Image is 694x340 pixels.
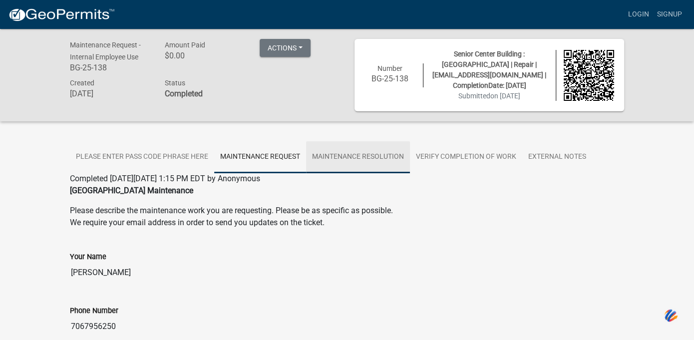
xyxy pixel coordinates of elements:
[214,141,306,173] a: Maintenance Request
[70,89,150,98] h6: [DATE]
[458,92,520,100] span: Submitted on [DATE]
[377,64,402,72] span: Number
[564,50,615,101] img: QR code
[70,205,624,229] p: Please describe the maintenance work you are requesting. Please be as specific as possible. We re...
[70,308,118,315] label: Phone Number
[165,89,203,98] strong: Completed
[70,174,260,183] span: Completed [DATE][DATE] 1:15 PM EDT by Anonymous
[165,79,185,87] span: Status
[663,307,680,325] img: svg+xml;base64,PHN2ZyB3aWR0aD0iNDQiIGhlaWdodD0iNDQiIHZpZXdCb3g9IjAgMCA0NCA0NCIgZmlsbD0ibm9uZSIgeG...
[70,41,141,61] span: Maintenance Request - Internal Employee Use
[260,39,311,57] button: Actions
[522,141,592,173] a: External Notes
[624,5,653,24] a: Login
[70,79,94,87] span: Created
[306,141,410,173] a: Maintenance Resolution
[70,186,193,195] strong: [GEOGRAPHIC_DATA] Maintenance
[165,41,205,49] span: Amount Paid
[165,51,245,60] h6: $0.00
[70,63,150,72] h6: BG-25-138
[432,50,546,89] span: Senior Center Building :[GEOGRAPHIC_DATA] | Repair | [EMAIL_ADDRESS][DOMAIN_NAME] | CompletionDat...
[410,141,522,173] a: Verify Completion of work
[70,141,214,173] a: Please Enter Pass Code Phrase Here
[70,254,106,261] label: Your Name
[364,74,415,83] h6: BG-25-138
[653,5,686,24] a: Signup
